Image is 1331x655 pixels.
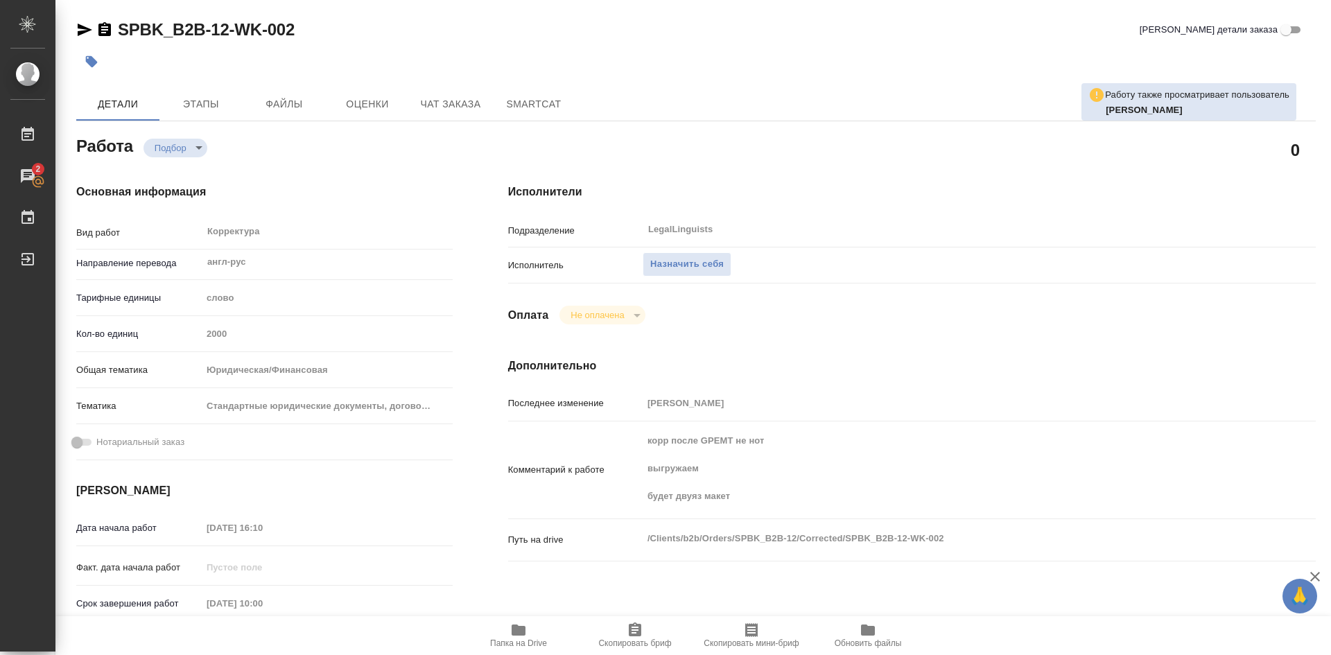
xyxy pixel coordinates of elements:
[334,96,401,113] span: Оценки
[150,142,191,154] button: Подбор
[508,463,643,477] p: Комментарий к работе
[835,638,902,648] span: Обновить файлы
[566,309,628,321] button: Не оплачена
[96,435,184,449] span: Нотариальный заказ
[1140,23,1278,37] span: [PERSON_NAME] детали заказа
[96,21,113,38] button: Скопировать ссылку
[650,256,724,272] span: Назначить себя
[3,159,52,193] a: 2
[202,394,453,418] div: Стандартные юридические документы, договоры, уставы
[143,139,207,157] div: Подбор
[693,616,810,655] button: Скопировать мини-бриф
[202,518,323,538] input: Пустое поле
[76,399,202,413] p: Тематика
[460,616,577,655] button: Папка на Drive
[643,429,1249,508] textarea: корр после GPEMT не нот выгружаем будет двуяз макет
[76,597,202,611] p: Срок завершения работ
[704,638,799,648] span: Скопировать мини-бриф
[1282,579,1317,613] button: 🙏
[1288,582,1312,611] span: 🙏
[251,96,317,113] span: Файлы
[508,307,549,324] h4: Оплата
[76,521,202,535] p: Дата начала работ
[76,561,202,575] p: Факт. дата начала работ
[490,638,547,648] span: Папка на Drive
[76,226,202,240] p: Вид работ
[643,527,1249,550] textarea: /Clients/b2b/Orders/SPBK_B2B-12/Corrected/SPBK_B2B-12-WK-002
[202,557,323,577] input: Пустое поле
[559,306,645,324] div: Подбор
[643,393,1249,413] input: Пустое поле
[202,324,453,344] input: Пустое поле
[417,96,484,113] span: Чат заказа
[76,132,133,157] h2: Работа
[76,21,93,38] button: Скопировать ссылку для ЯМессенджера
[202,286,453,310] div: слово
[508,224,643,238] p: Подразделение
[202,593,323,613] input: Пустое поле
[577,616,693,655] button: Скопировать бриф
[508,358,1316,374] h4: Дополнительно
[202,358,453,382] div: Юридическая/Финансовая
[76,46,107,77] button: Добавить тэг
[1291,138,1300,161] h2: 0
[118,20,295,39] a: SPBK_B2B-12-WK-002
[508,533,643,547] p: Путь на drive
[508,184,1316,200] h4: Исполнители
[76,184,453,200] h4: Основная информация
[76,256,202,270] p: Направление перевода
[76,482,453,499] h4: [PERSON_NAME]
[76,327,202,341] p: Кол-во единиц
[501,96,567,113] span: SmartCat
[508,396,643,410] p: Последнее изменение
[85,96,151,113] span: Детали
[76,291,202,305] p: Тарифные единицы
[168,96,234,113] span: Этапы
[508,259,643,272] p: Исполнитель
[27,162,49,176] span: 2
[76,363,202,377] p: Общая тематика
[643,252,731,277] button: Назначить себя
[598,638,671,648] span: Скопировать бриф
[810,616,926,655] button: Обновить файлы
